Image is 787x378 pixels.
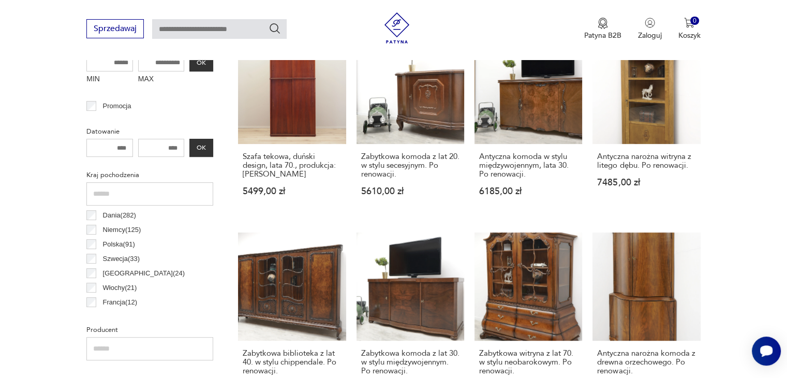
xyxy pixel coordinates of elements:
img: Ikona koszyka [684,18,694,28]
p: Dania ( 282 ) [103,210,136,221]
p: Polska ( 91 ) [103,239,135,250]
h3: Szafa tekowa, duński design, lata 70., produkcja: [PERSON_NAME] [243,152,341,179]
a: Szafa tekowa, duński design, lata 70., produkcja: DaniaSzafa tekowa, duński design, lata 70., pro... [238,36,346,216]
h3: Antyczna komoda w stylu międzywojennym, lata 30. Po renowacji. [479,152,577,179]
button: OK [189,139,213,157]
a: Ikona medaluPatyna B2B [584,18,621,40]
a: Antyczna komoda w stylu międzywojennym, lata 30. Po renowacji.Antyczna komoda w stylu międzywojen... [474,36,582,216]
p: Włochy ( 21 ) [103,282,137,294]
p: Kraj pochodzenia [86,169,213,181]
p: Zaloguj [638,31,662,40]
img: Ikonka użytkownika [645,18,655,28]
h3: Zabytkowa biblioteka z lat 40. w stylu chippendale. Po renowacji. [243,349,341,375]
p: Patyna B2B [584,31,621,40]
p: Datowanie [86,126,213,137]
p: Niemcy ( 125 ) [103,224,141,236]
button: OK [189,53,213,71]
a: Sprzedawaj [86,26,144,33]
label: MIN [86,71,133,88]
button: Sprzedawaj [86,19,144,38]
p: Szwecja ( 33 ) [103,253,140,265]
img: Patyna - sklep z meblami i dekoracjami vintage [381,12,412,43]
img: Ikona medalu [598,18,608,29]
p: Promocja [103,100,131,112]
button: 0Koszyk [678,18,701,40]
div: 0 [690,17,699,25]
button: Zaloguj [638,18,662,40]
p: 5499,00 zł [243,187,341,196]
p: Francja ( 12 ) [103,297,138,308]
h3: Zabytkowa witryna z lat 70. w stylu neobarokowym. Po renowacji. [479,349,577,375]
p: Koszyk [678,31,701,40]
a: Antyczna narożna witryna z litego dębu. Po renowacji.Antyczna narożna witryna z litego dębu. Po r... [592,36,700,216]
a: Zabytkowa komoda z lat 20. w stylu secesyjnym. Po renowacji.Zabytkowa komoda z lat 20. w stylu se... [357,36,464,216]
p: Norwegia ( 12 ) [103,311,143,323]
button: Szukaj [269,22,281,35]
iframe: Smartsupp widget button [752,337,781,366]
button: Patyna B2B [584,18,621,40]
h3: Antyczna narożna witryna z litego dębu. Po renowacji. [597,152,695,170]
p: Producent [86,324,213,336]
h3: Zabytkowa komoda z lat 20. w stylu secesyjnym. Po renowacji. [361,152,459,179]
p: [GEOGRAPHIC_DATA] ( 24 ) [103,268,185,279]
p: 7485,00 zł [597,178,695,187]
h3: Zabytkowa komoda z lat 30. w stylu międzywojennym. Po renowacji. [361,349,459,375]
label: MAX [138,71,185,88]
p: 6185,00 zł [479,187,577,196]
p: 5610,00 zł [361,187,459,196]
h3: Antyczna narożna komoda z drewna orzechowego. Po renowacji. [597,349,695,375]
